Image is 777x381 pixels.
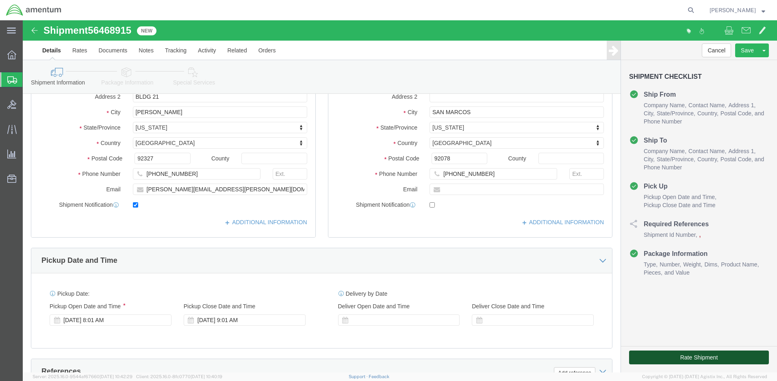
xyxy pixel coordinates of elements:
span: Kurt Archuleta [710,6,756,15]
span: [DATE] 10:42:29 [100,374,132,379]
span: Client: 2025.16.0-8fc0770 [136,374,222,379]
a: Support [349,374,369,379]
img: logo [6,4,62,16]
iframe: FS Legacy Container [23,20,777,372]
span: Copyright © [DATE]-[DATE] Agistix Inc., All Rights Reserved [642,373,767,380]
span: [DATE] 10:40:19 [191,374,222,379]
a: Feedback [369,374,389,379]
span: Server: 2025.16.0-9544af67660 [33,374,132,379]
button: [PERSON_NAME] [709,5,766,15]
